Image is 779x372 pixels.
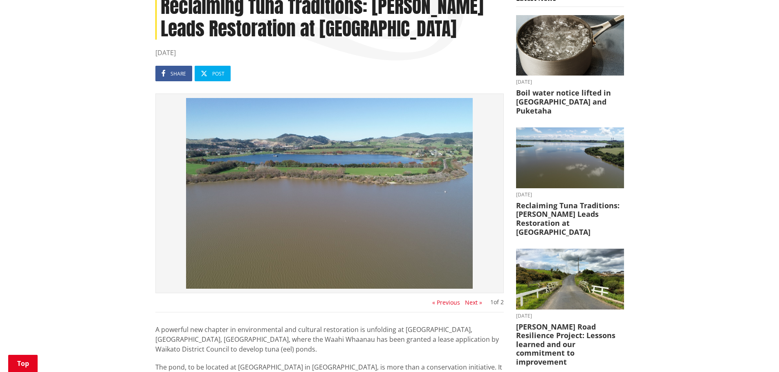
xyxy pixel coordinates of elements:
[516,249,624,310] img: PR-21222 Huia Road Relience Munro Road Bridge
[516,314,624,319] time: [DATE]
[432,299,460,306] button: « Previous
[490,298,494,306] span: 1
[516,249,624,366] a: [DATE] [PERSON_NAME] Road Resilience Project: Lessons learned and our commitment to improvement
[155,325,504,354] p: A powerful new chapter in environmental and cultural restoration is unfolding at [GEOGRAPHIC_DATA...
[516,80,624,85] time: [DATE]
[8,355,38,372] a: Top
[155,66,192,81] a: Share
[160,98,499,289] img: Waahi Lake
[212,70,224,77] span: Post
[516,127,624,188] img: Waahi Lake
[516,201,624,236] h3: Reclaiming Tuna Traditions: [PERSON_NAME] Leads Restoration at [GEOGRAPHIC_DATA]
[171,70,186,77] span: Share
[465,299,482,306] button: Next »
[490,299,504,305] div: of 2
[516,15,624,76] img: boil water notice
[516,89,624,115] h3: Boil water notice lifted in [GEOGRAPHIC_DATA] and Puketaha
[195,66,231,81] a: Post
[516,15,624,115] a: boil water notice gordonton puketaha [DATE] Boil water notice lifted in [GEOGRAPHIC_DATA] and Puk...
[516,127,624,236] a: [DATE] Reclaiming Tuna Traditions: [PERSON_NAME] Leads Restoration at [GEOGRAPHIC_DATA]
[516,192,624,197] time: [DATE]
[516,323,624,367] h3: [PERSON_NAME] Road Resilience Project: Lessons learned and our commitment to improvement
[155,48,504,58] time: [DATE]
[741,338,771,367] iframe: Messenger Launcher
